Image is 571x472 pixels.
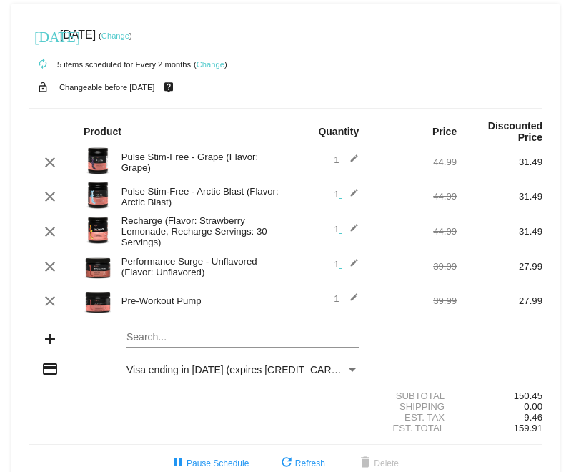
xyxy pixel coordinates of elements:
[524,412,542,423] span: 9.46
[488,120,542,143] strong: Discounted Price
[101,31,129,40] a: Change
[371,401,457,412] div: Shipping
[514,423,542,433] span: 159.91
[334,154,359,165] span: 1
[524,401,542,412] span: 0.00
[334,259,359,270] span: 1
[169,458,249,468] span: Pause Schedule
[457,261,542,272] div: 27.99
[371,390,457,401] div: Subtotal
[59,83,155,92] small: Changeable before [DATE]
[126,364,375,375] span: Visa ending in [DATE] (expires [CREDIT_CARD_DATA])
[457,157,542,167] div: 31.49
[342,258,359,275] mat-icon: edit
[41,330,59,348] mat-icon: add
[114,186,286,207] div: Pulse Stim-Free - Arctic Blast (Flavor: Arctic Blast)
[114,256,286,277] div: Performance Surge - Unflavored (Flavor: Unflavored)
[342,154,359,171] mat-icon: edit
[160,78,177,97] mat-icon: live_help
[457,295,542,306] div: 27.99
[84,181,112,210] img: PulseSF-20S-Arctic-Blast-1000x1000-Transp-Roman-Berezecky.png
[84,251,112,280] img: Image-1-Carousel-Performance-Surge-Transp.png
[357,458,399,468] span: Delete
[457,390,542,401] div: 150.45
[114,215,286,247] div: Recharge (Flavor: Strawberry Lemonade, Recharge Servings: 30 Servings)
[84,147,112,175] img: PulseSF-20S-Grape-Transp.png
[41,360,59,378] mat-icon: credit_card
[457,226,542,237] div: 31.49
[371,191,457,202] div: 44.99
[357,455,374,472] mat-icon: delete
[371,226,457,237] div: 44.99
[169,455,187,472] mat-icon: pause
[342,292,359,310] mat-icon: edit
[84,216,112,245] img: Image-1-Carousel-Recharge30S-Strw-Lemonade-Transp.png
[342,188,359,205] mat-icon: edit
[126,364,359,375] mat-select: Payment Method
[457,191,542,202] div: 31.49
[41,258,59,275] mat-icon: clear
[371,261,457,272] div: 39.99
[99,31,132,40] small: ( )
[126,332,359,343] input: Search...
[334,224,359,235] span: 1
[371,157,457,167] div: 44.99
[334,189,359,200] span: 1
[342,223,359,240] mat-icon: edit
[84,126,121,137] strong: Product
[41,188,59,205] mat-icon: clear
[334,293,359,304] span: 1
[34,27,51,44] mat-icon: [DATE]
[114,152,286,173] div: Pulse Stim-Free - Grape (Flavor: Grape)
[84,285,112,314] img: Image-1-Carousel-Pre-Workout-Pump-1000x1000-Transp.png
[41,292,59,310] mat-icon: clear
[371,412,457,423] div: Est. Tax
[197,60,224,69] a: Change
[34,56,51,73] mat-icon: autorenew
[34,78,51,97] mat-icon: lock_open
[278,458,325,468] span: Refresh
[318,126,359,137] strong: Quantity
[41,223,59,240] mat-icon: clear
[29,60,191,69] small: 5 items scheduled for Every 2 months
[432,126,457,137] strong: Price
[278,455,295,472] mat-icon: refresh
[194,60,227,69] small: ( )
[41,154,59,171] mat-icon: clear
[114,295,286,306] div: Pre-Workout Pump
[371,295,457,306] div: 39.99
[371,423,457,433] div: Est. Total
